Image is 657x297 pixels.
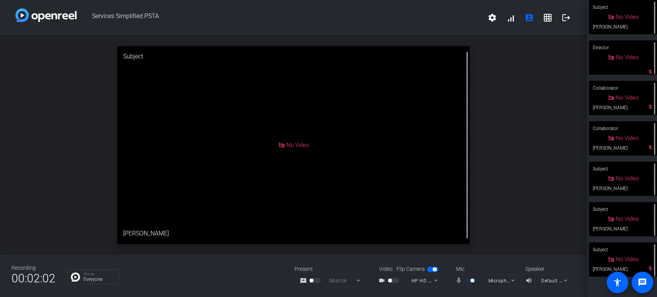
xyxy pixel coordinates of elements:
div: Collaborator [589,81,657,95]
span: Video [379,265,393,273]
mat-icon: videocam_outline [378,276,388,285]
span: No Video [616,13,639,20]
mat-icon: logout [562,13,571,22]
mat-icon: accessibility [613,278,622,287]
span: 00:02:02 [12,269,55,288]
span: No Video [616,54,639,61]
span: No Video [616,215,639,222]
mat-icon: mic_none [455,276,465,285]
img: white-gradient.svg [15,8,77,22]
div: Present [294,265,371,273]
div: Subject [117,46,470,67]
div: Mic [448,265,525,273]
span: No Video [616,135,639,142]
span: Flip Camera [396,265,425,273]
mat-icon: settings [488,13,497,22]
div: Subject [589,242,657,257]
span: No Video [616,94,639,101]
div: Director [589,40,657,55]
p: Everyone [84,277,115,282]
span: No Video [616,175,639,182]
span: Services Simplified PSTA [77,8,483,27]
div: Speaker [525,265,572,273]
mat-icon: grid_on [543,13,552,22]
mat-icon: message [638,278,647,287]
div: Collaborator [589,121,657,136]
div: Subject [589,202,657,217]
p: Group [84,272,115,276]
mat-icon: volume_up [525,276,535,285]
div: Recording [12,264,55,272]
div: Subject [589,162,657,176]
mat-icon: account_box [525,13,534,22]
mat-icon: screen_share_outline [300,276,309,285]
img: Chat Icon [71,272,80,282]
span: No Video [286,142,309,148]
button: signal_cellular_alt [502,8,520,27]
span: No Video [616,256,639,263]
